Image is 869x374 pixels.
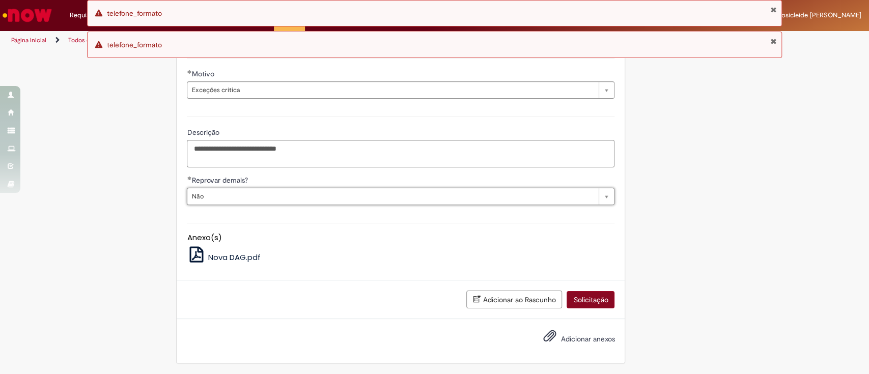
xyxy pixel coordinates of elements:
[777,11,861,19] span: Rosicleide [PERSON_NAME]
[1,5,53,25] img: ServiceNow
[68,36,122,44] a: Todos os Catálogos
[187,140,614,167] textarea: Descrição
[540,327,558,350] button: Adicionar anexos
[187,252,261,263] a: Nova DAG.pdf
[466,291,562,308] button: Adicionar ao Rascunho
[567,291,614,308] button: Solicitação
[187,128,221,137] span: Descrição
[107,40,162,49] span: telefone_formato
[107,9,162,18] span: telefone_formato
[770,6,776,14] button: Fechar Notificação
[191,176,249,185] span: Reprovar demais?
[208,252,261,263] span: Nova DAG.pdf
[11,36,46,44] a: Página inicial
[70,10,105,20] span: Requisições
[191,188,594,205] span: Não
[187,70,191,74] span: Obrigatório Preenchido
[191,82,594,98] span: Exceções crítica
[187,234,614,242] h5: Anexo(s)
[770,37,776,45] button: Fechar Notificação
[8,31,572,50] ul: Trilhas de página
[187,176,191,180] span: Obrigatório Preenchido
[191,69,216,78] span: Motivo
[560,334,614,343] span: Adicionar anexos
